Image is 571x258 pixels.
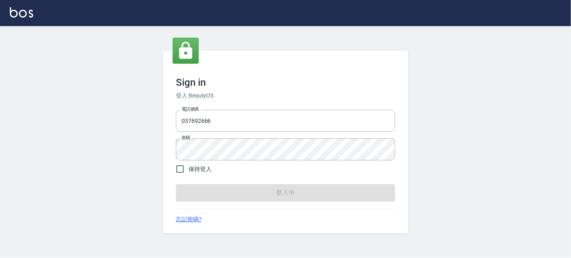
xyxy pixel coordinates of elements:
a: 忘記密碼? [176,215,202,224]
h6: 登入 BeautyOS [176,91,395,100]
label: 密碼 [182,135,190,141]
label: 電話號碼 [182,106,199,112]
img: Logo [10,7,33,18]
h3: Sign in [176,77,395,88]
span: 保持登入 [189,165,211,173]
